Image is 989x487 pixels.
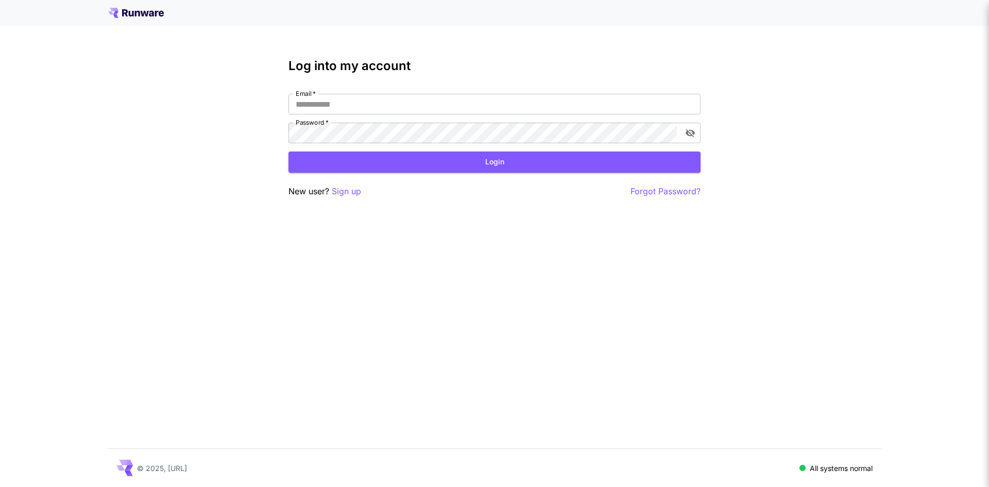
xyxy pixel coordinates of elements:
h3: Log into my account [288,59,701,73]
p: All systems normal [810,463,873,474]
p: New user? [288,185,361,198]
button: Forgot Password? [630,185,701,198]
button: Login [288,152,701,173]
p: © 2025, [URL] [137,463,187,474]
label: Email [296,89,316,98]
button: toggle password visibility [681,124,700,142]
label: Password [296,118,329,127]
button: Sign up [332,185,361,198]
